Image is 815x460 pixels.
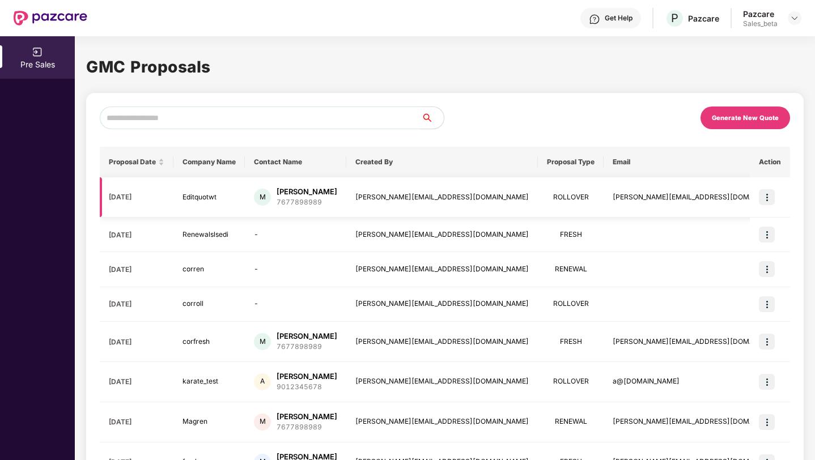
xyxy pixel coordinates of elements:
td: [PERSON_NAME][EMAIL_ADDRESS][DOMAIN_NAME] [346,362,538,402]
div: [DATE] [109,299,164,309]
th: Contact Name [245,147,346,177]
div: [DATE] [109,265,164,274]
div: [DATE] [109,192,164,202]
span: - [254,265,258,273]
img: icon [759,189,775,205]
img: svg+xml;base64,PHN2ZyBpZD0iSGVscC0zMngzMiIgeG1sbnM9Imh0dHA6Ly93d3cudzMub3JnLzIwMDAvc3ZnIiB3aWR0aD... [589,14,600,25]
img: icon [759,261,775,277]
div: Sales_beta [743,19,778,28]
img: icon [759,414,775,430]
td: [PERSON_NAME][EMAIL_ADDRESS][DOMAIN_NAME] [346,218,538,252]
img: svg+xml;base64,PHN2ZyBpZD0iRHJvcGRvd24tMzJ4MzIiIHhtbG5zPSJodHRwOi8vd3d3LnczLm9yZy8yMDAwL3N2ZyIgd2... [790,14,799,23]
img: svg+xml;base64,PHN2ZyB3aWR0aD0iMjAiIGhlaWdodD0iMjAiIHZpZXdCb3g9IjAgMCAyMCAyMCIgZmlsbD0ibm9uZSIgeG... [32,46,43,58]
div: Generate New Quote [712,114,779,122]
th: Created By [346,147,538,177]
th: Company Name [173,147,245,177]
td: [PERSON_NAME][EMAIL_ADDRESS][DOMAIN_NAME] [346,322,538,362]
div: ROLLOVER [547,299,595,309]
div: M [254,189,271,206]
div: RENEWAL [547,264,595,275]
div: Pazcare [688,13,719,24]
div: [DATE] [109,417,164,427]
span: search [421,113,444,122]
img: icon [759,296,775,312]
div: [PERSON_NAME] [277,331,337,342]
div: 7677898989 [277,342,337,352]
td: [PERSON_NAME][EMAIL_ADDRESS][DOMAIN_NAME] [604,402,795,442]
span: - [254,230,258,238]
td: corroll [173,287,245,322]
td: corren [173,252,245,287]
td: [PERSON_NAME][EMAIL_ADDRESS][DOMAIN_NAME] [346,177,538,218]
img: icon [759,227,775,242]
span: P [671,11,678,25]
td: a@[DOMAIN_NAME] [604,362,795,402]
div: [DATE] [109,337,164,347]
div: [PERSON_NAME] [277,186,337,197]
th: Proposal Date [100,147,173,177]
td: [PERSON_NAME][EMAIL_ADDRESS][DOMAIN_NAME] [604,177,795,218]
div: ROLLOVER [547,376,595,387]
th: Email [604,147,795,177]
h1: GMC Proposals [86,54,804,79]
th: Proposal Type [538,147,604,177]
div: 7677898989 [277,197,337,208]
span: Proposal Date [109,157,156,167]
div: Pazcare [743,8,778,19]
td: [PERSON_NAME][EMAIL_ADDRESS][DOMAIN_NAME] [346,252,538,287]
div: M [254,414,271,431]
div: M [254,333,271,350]
td: [PERSON_NAME][EMAIL_ADDRESS][DOMAIN_NAME] [604,322,795,362]
button: search [421,107,444,129]
img: New Pazcare Logo [14,11,87,25]
div: [PERSON_NAME] [277,371,337,382]
img: icon [759,334,775,350]
th: Action [750,147,790,177]
div: 9012345678 [277,382,337,393]
div: [PERSON_NAME] [277,411,337,422]
div: A [254,373,271,390]
div: FRESH [547,229,595,240]
td: corfresh [173,322,245,362]
div: [DATE] [109,230,164,240]
div: Get Help [605,14,633,23]
div: ROLLOVER [547,192,595,203]
td: Editquotwt [173,177,245,218]
td: [PERSON_NAME][EMAIL_ADDRESS][DOMAIN_NAME] [346,402,538,442]
div: [DATE] [109,377,164,386]
img: icon [759,374,775,390]
td: Renewalslsedi [173,218,245,252]
td: [PERSON_NAME][EMAIL_ADDRESS][DOMAIN_NAME] [346,287,538,322]
div: 7677898989 [277,422,337,433]
span: - [254,299,258,308]
td: karate_test [173,362,245,402]
div: FRESH [547,337,595,347]
td: Magren [173,402,245,442]
div: RENEWAL [547,416,595,427]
